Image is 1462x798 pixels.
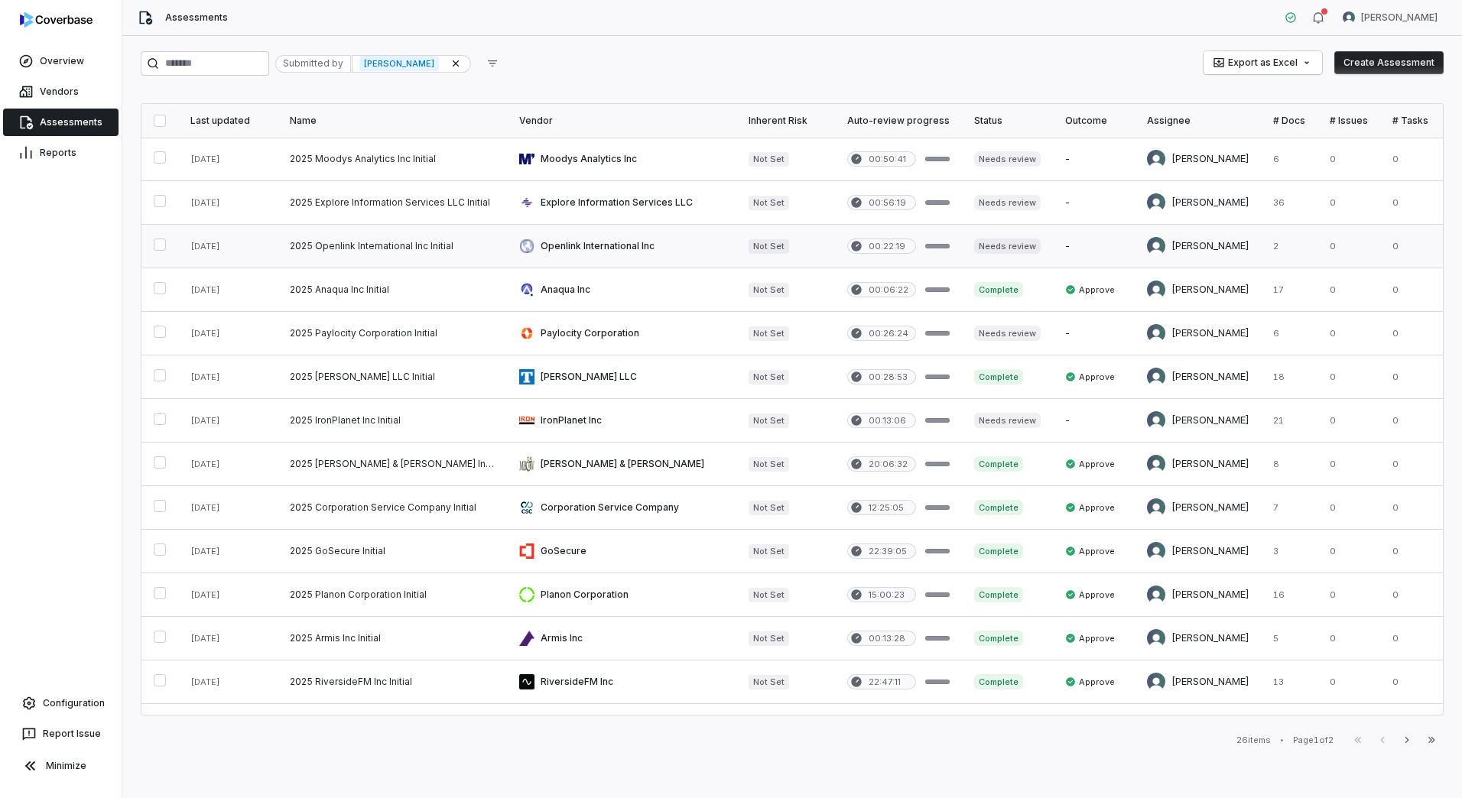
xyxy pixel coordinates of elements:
[1053,225,1135,268] td: -
[1147,368,1165,386] img: Sean Wozniak avatar
[1334,6,1447,29] button: Sean Wozniak avatar[PERSON_NAME]
[1147,237,1165,255] img: Sean Wozniak avatar
[1392,115,1428,127] div: # Tasks
[1280,735,1284,745] div: •
[1147,193,1165,212] img: Sean Wozniak avatar
[1361,11,1438,24] span: [PERSON_NAME]
[1147,115,1249,127] div: Assignee
[3,109,119,136] a: Assessments
[359,56,439,71] span: [PERSON_NAME]
[6,689,115,717] a: Configuration
[20,12,93,28] img: logo-D7KZi-bG.svg
[275,55,351,73] div: Submitted by
[1147,324,1165,342] img: Sean Wozniak avatar
[1147,455,1165,473] img: Sean Wozniak avatar
[1147,498,1165,517] img: Sean Wozniak avatar
[519,115,724,127] div: Vendor
[1147,586,1165,604] img: Sean Wozniak avatar
[1204,51,1322,74] button: Export as Excel
[1147,281,1165,299] img: Sean Wozniak avatar
[1053,399,1135,443] td: -
[1053,181,1135,225] td: -
[290,115,495,127] div: Name
[1147,629,1165,647] img: Sean Wozniak avatar
[190,115,265,127] div: Last updated
[1334,51,1444,74] button: Create Assessment
[1147,411,1165,430] img: Sean Wozniak avatar
[6,751,115,781] button: Minimize
[3,139,119,167] a: Reports
[1147,150,1165,168] img: Sean Wozniak avatar
[1236,735,1271,746] div: 26 items
[1053,312,1135,355] td: -
[1343,11,1355,24] img: Sean Wozniak avatar
[3,47,119,75] a: Overview
[749,115,823,127] div: Inherent Risk
[3,78,119,105] a: Vendors
[1330,115,1368,127] div: # Issues
[1053,138,1135,181] td: -
[974,115,1041,127] div: Status
[352,55,471,73] div: [PERSON_NAME]
[1273,115,1305,127] div: # Docs
[1147,673,1165,691] img: Sean Wozniak avatar
[165,11,228,24] span: Assessments
[847,115,950,127] div: Auto-review progress
[6,720,115,748] button: Report Issue
[1293,735,1334,746] div: Page 1 of 2
[1147,542,1165,560] img: Sean Wozniak avatar
[1065,115,1122,127] div: Outcome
